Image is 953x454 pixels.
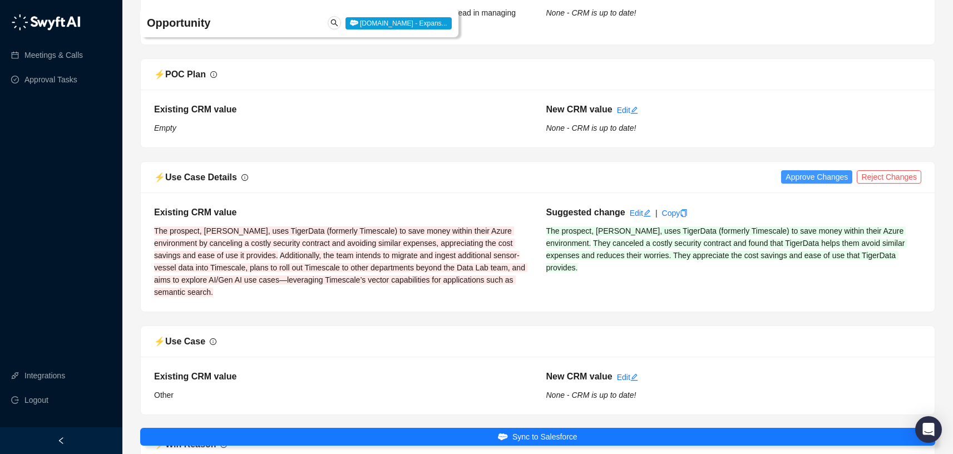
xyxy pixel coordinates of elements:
[786,171,848,183] span: Approve Changes
[154,337,205,346] span: ⚡️ Use Case
[662,209,688,218] a: Copy
[154,172,237,182] span: ⚡️ Use Case Details
[210,338,216,345] span: info-circle
[154,226,515,260] span: The prospect, [PERSON_NAME], uses TigerData (formerly Timescale) to save money within their Azure...
[154,370,530,383] h5: Existing CRM value
[154,251,527,297] span: Additionally, the team intends to migrate and ingest additional sensor-vessel data into Timescale...
[915,416,942,443] div: Open Intercom Messenger
[512,431,577,443] span: Sync to Salesforce
[781,170,852,184] button: Approve Changes
[630,209,651,218] a: Edit
[546,8,636,17] i: None - CRM is up to date!
[630,373,638,381] span: edit
[680,209,688,217] span: copy
[11,14,81,31] img: logo-05li4sbe.png
[655,207,658,219] div: |
[345,17,452,29] span: [DOMAIN_NAME] - Expans...
[57,437,65,445] span: left
[546,239,907,272] span: They canceled a costly security contract and found that TigerData helps them avoid similar expens...
[24,389,48,411] span: Logout
[546,206,625,219] h5: Suggested change
[154,124,176,132] i: Empty
[546,103,613,116] h5: New CRM value
[861,171,917,183] span: Reject Changes
[643,209,651,217] span: edit
[24,364,65,387] a: Integrations
[630,106,638,114] span: edit
[147,15,322,31] h4: Opportunity
[546,391,636,399] i: None - CRM is up to date!
[857,170,921,184] button: Reject Changes
[210,71,217,78] span: info-circle
[330,19,338,27] span: search
[140,428,935,446] button: Sync to Salesforce
[154,206,530,219] h5: Existing CRM value
[154,103,530,116] h5: Existing CRM value
[11,396,19,404] span: logout
[241,174,248,181] span: info-circle
[617,373,638,382] a: Edit
[154,440,216,449] span: ⚡️ Win Reason
[154,70,206,79] span: ⚡️ POC Plan
[617,106,638,115] a: Edit
[546,226,906,248] span: The prospect, [PERSON_NAME], uses TigerData (formerly Timescale) to save money within their Azure...
[154,391,174,399] span: Other
[345,18,452,27] a: [DOMAIN_NAME] - Expans...
[546,370,613,383] h5: New CRM value
[24,68,77,91] a: Approval Tasks
[546,124,636,132] i: None - CRM is up to date!
[24,44,83,66] a: Meetings & Calls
